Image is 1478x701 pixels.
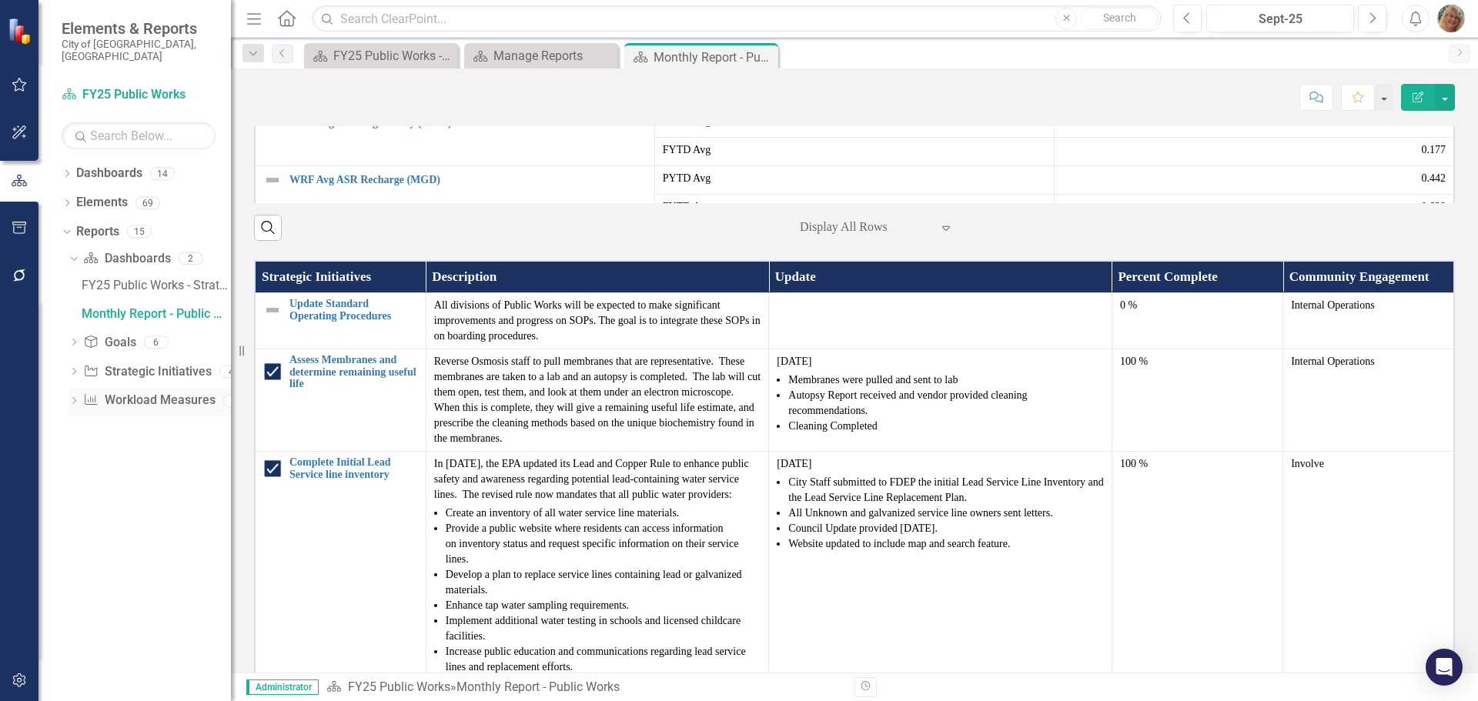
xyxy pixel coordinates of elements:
div: 6 [144,335,169,349]
div: 2 [179,252,203,265]
td: Double-Click to Edit [769,349,1112,452]
td: Double-Click to Edit [426,452,769,683]
span: Involve [1291,458,1324,469]
span: PYTD Avg [663,171,1046,186]
td: Double-Click to Edit Right Click for Context Menu [255,452,426,683]
td: Double-Click to Edit [1283,293,1454,349]
span: Implement additional water testing in schools and licensed childcare facilities. [446,615,741,642]
td: Double-Click to Edit [1112,452,1282,683]
div: 4 [219,365,244,378]
small: City of [GEOGRAPHIC_DATA], [GEOGRAPHIC_DATA] [62,38,216,63]
img: Completed [263,459,282,478]
td: Double-Click to Edit Right Click for Context Menu [255,165,654,222]
li: Website updated to include map and search feature. [788,536,1104,552]
div: 69 [135,196,160,209]
a: Strategic Initiatives [83,363,211,381]
td: Double-Click to Edit [1112,293,1282,349]
a: FY25 Public Works - Strategic Plan [78,273,231,298]
span: Administrator [246,679,319,695]
a: Dashboards [76,165,142,182]
span: 0.629 [1422,199,1446,215]
td: Double-Click to Edit [1283,452,1454,683]
li: Autopsy Report received and vendor provided cleaning recommendations. [788,388,1104,419]
div: Open Intercom Messenger [1426,649,1463,686]
div: 15 [127,225,152,239]
img: Completed [263,362,282,381]
a: Manage Reports [468,46,614,65]
td: Double-Click to Edit [426,293,769,349]
img: Not Defined [263,301,282,319]
span: Provide a public website where residents can access information on inventory status and request s... [446,522,739,565]
td: Double-Click to Edit Right Click for Context Menu [255,108,654,165]
span: 0.442 [1422,171,1446,186]
td: Double-Click to Edit [1112,349,1282,452]
a: FY25 Public Works [62,86,216,104]
button: Sept-25 [1206,5,1354,32]
a: Update Standard Operating Procedures [289,298,418,322]
span: Create an inventory of all water service line materials. [446,507,680,519]
a: Dashboards [83,250,170,268]
p: Reverse Osmosis staff to pull membranes that are representative. These membranes are taken to a l... [434,354,761,446]
p: In [DATE], the EPA updated its Lead and Copper Rule to enhance public safety and awareness regard... [434,456,761,502]
div: Manage Reports [493,46,614,65]
span: FYTD Avg [663,199,1046,215]
div: 100 % [1120,354,1275,369]
div: » [326,679,843,696]
div: 3 [223,394,248,407]
a: Complete Initial Lead Service line inventory [289,456,418,480]
span: Enhance tap water sampling requirements. [446,599,629,611]
li: City Staff submitted to FDEP the initial Lead Service Line Inventory and the Lead Service Line Re... [788,475,1104,506]
a: Reports [76,223,119,241]
img: Hallie Pelham [1437,5,1465,32]
li: All Unknown and galvanized service line owners sent letters. [788,506,1104,521]
span: Increase public education and communications regarding lead service lines and replacement efforts. [446,646,746,673]
span: Internal Operations [1291,356,1374,367]
span: Develop a plan to replace service lines containing lead or galvanized materials. [446,569,742,596]
a: Workload Measures [83,392,215,409]
td: Double-Click to Edit [1283,349,1454,452]
input: Search Below... [62,122,216,149]
a: FY25 Public Works [348,679,450,694]
li: Cleaning Completed [788,419,1104,434]
img: ClearPoint Strategy [8,17,35,44]
a: Monthly Report - Public Works [78,302,231,326]
img: Not Defined [263,171,282,189]
td: Double-Click to Edit Right Click for Context Menu [255,349,426,452]
button: Search [1081,8,1158,29]
div: Monthly Report - Public Works [456,679,620,694]
a: FY25 Public Works - Strategic Plan [308,46,454,65]
td: Double-Click to Edit [769,452,1112,683]
input: Search ClearPoint... [312,5,1162,32]
span: 0.177 [1422,142,1446,158]
a: Assess Membranes and determine remaining useful life [289,354,418,389]
div: FY25 Public Works - Strategic Plan [82,279,231,292]
li: Council Update provided [DATE]. [788,521,1104,536]
td: Double-Click to Edit [769,293,1112,349]
div: Monthly Report - Public Works [82,307,231,321]
a: WRF Avg ASR Recharge (MGD) [289,174,647,185]
div: 14 [150,167,175,180]
div: 0 % [1120,298,1275,313]
p: [DATE] [777,456,1104,472]
a: Elements [76,194,128,212]
td: Double-Click to Edit [426,349,769,452]
div: Monthly Report - Public Works [654,48,774,67]
span: Search [1103,12,1136,24]
span: FYTD Avg [663,142,1046,158]
div: Sept-25 [1212,10,1349,28]
div: 100 % [1120,456,1275,472]
span: Elements & Reports [62,19,216,38]
span: Internal Operations [1291,299,1374,311]
p: All divisions of Public Works will be expected to make significant improvements and progress on S... [434,298,761,344]
div: FY25 Public Works - Strategic Plan [333,46,454,65]
a: Goals [83,334,135,352]
p: [DATE] [777,354,1104,369]
td: Double-Click to Edit Right Click for Context Menu [255,293,426,349]
li: Membranes were pulled and sent to lab [788,372,1104,388]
